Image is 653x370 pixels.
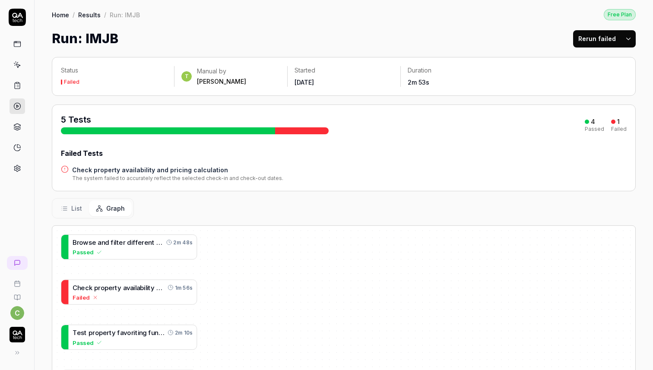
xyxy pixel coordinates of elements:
span: n [155,329,164,336]
div: Failed [64,79,79,85]
span: t [148,284,151,291]
button: Rerun failed [573,30,621,47]
span: i [147,284,148,291]
div: / [104,10,106,19]
span: d [105,239,109,246]
span: t [117,239,119,246]
span: B [73,239,76,246]
a: Home [52,10,69,19]
span: Graph [106,204,125,213]
span: r [107,329,109,336]
span: y [151,284,154,291]
a: Checkpropertyavailabilityand1m 56sFailed [61,280,197,305]
span: n [139,329,143,336]
span: i [131,239,133,246]
span: e [108,284,112,291]
div: Browseandfilterdifferentpro2m 48sPassed [61,234,197,259]
span: e [119,239,123,246]
span: c [85,284,89,291]
a: Book a call with us [3,273,31,287]
button: QA Tech Logo [3,320,31,344]
span: o [163,239,167,246]
span: p [105,284,108,291]
span: n [148,239,152,246]
span: a [120,329,124,336]
span: l [115,239,116,246]
a: Free Plan [604,9,636,20]
span: v [124,329,127,336]
time: 2m 53s [408,79,429,86]
span: o [79,239,83,246]
p: Started [295,66,393,75]
span: e [92,239,96,246]
span: y [117,284,121,291]
span: i [133,284,135,291]
span: n [101,239,105,246]
div: [PERSON_NAME] [197,77,246,86]
span: t [152,239,155,246]
span: w [83,239,88,246]
span: a [98,239,101,246]
a: New conversation [7,256,28,270]
span: r [142,239,144,246]
span: List [71,204,82,213]
div: / [73,10,75,19]
div: Manual by [197,67,246,76]
div: The system failed to accurately reflect the selected check-in and check-out dates. [72,174,283,182]
span: e [77,329,81,336]
span: i [114,239,115,246]
time: 2m 48s [173,239,192,246]
button: Graph [89,200,132,216]
span: T [181,71,192,82]
span: t [135,329,138,336]
p: Duration [408,66,507,75]
span: c [10,306,24,320]
span: a [123,284,127,291]
span: b [140,284,144,291]
div: Failed [611,126,627,132]
span: k [89,284,92,291]
h1: Run: lMJB [52,29,118,48]
div: 4 [591,118,595,126]
span: p [94,284,98,291]
a: Testpropertyfavoritingfunct2m 10sPassed [61,325,197,350]
span: i [138,329,139,336]
span: d [127,239,131,246]
span: u [151,329,155,336]
span: f [133,239,135,246]
span: a [130,284,133,291]
span: r [123,239,126,246]
span: o [101,284,105,291]
span: v [127,284,130,291]
span: t [115,284,117,291]
span: r [131,329,134,336]
span: o [95,329,99,336]
div: Failed Tests [61,148,627,158]
span: h [77,284,81,291]
span: Passed [73,338,93,347]
div: Run: lMJB [110,10,140,19]
button: List [54,200,89,216]
span: f [111,239,114,246]
time: 1m 56s [175,284,193,291]
span: r [77,239,79,246]
a: Check property availability and pricing calculation [72,165,283,174]
span: s [89,239,92,246]
span: e [144,239,148,246]
div: Passed [585,126,604,132]
a: Documentation [3,287,31,301]
span: r [92,329,95,336]
span: Passed [73,248,93,256]
span: e [103,329,107,336]
span: a [136,284,140,291]
span: p [99,329,103,336]
span: e [81,284,85,291]
span: C [73,284,77,291]
span: f [117,329,120,336]
span: l [135,284,136,291]
span: d [163,284,167,291]
span: y [112,329,115,336]
span: 5 Tests [61,114,91,125]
